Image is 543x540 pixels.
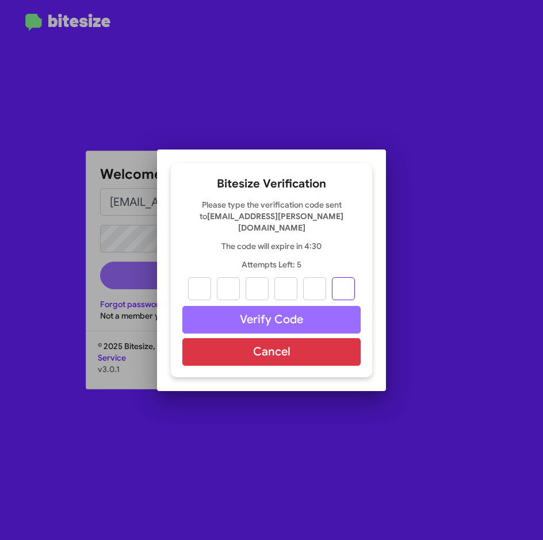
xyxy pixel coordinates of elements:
[182,175,361,193] h2: Bitesize Verification
[182,306,361,334] button: Verify Code
[182,240,361,252] p: The code will expire in 4:30
[182,338,361,366] button: Cancel
[182,259,361,270] p: Attempts Left: 5
[207,211,343,233] strong: [EMAIL_ADDRESS][PERSON_NAME][DOMAIN_NAME]
[182,199,361,233] p: Please type the verification code sent to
